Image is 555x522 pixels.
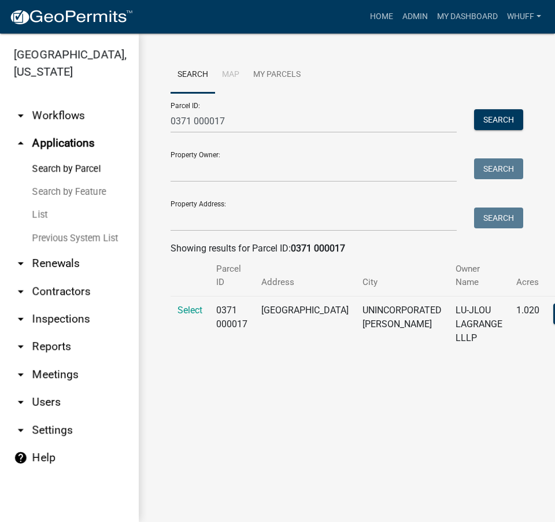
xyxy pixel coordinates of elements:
[177,305,202,316] a: Select
[449,256,509,296] th: Owner Name
[246,57,308,94] a: My Parcels
[209,296,254,352] td: 0371 000017
[254,256,356,296] th: Address
[14,368,28,382] i: arrow_drop_down
[14,109,28,123] i: arrow_drop_down
[474,208,523,228] button: Search
[14,451,28,465] i: help
[502,6,546,28] a: whuff
[14,257,28,271] i: arrow_drop_down
[14,395,28,409] i: arrow_drop_down
[474,158,523,179] button: Search
[14,340,28,354] i: arrow_drop_down
[291,243,345,254] strong: 0371 000017
[365,6,398,28] a: Home
[14,312,28,326] i: arrow_drop_down
[509,296,546,352] td: 1.020
[356,256,449,296] th: City
[14,423,28,437] i: arrow_drop_down
[474,109,523,130] button: Search
[509,256,546,296] th: Acres
[398,6,432,28] a: Admin
[432,6,502,28] a: My Dashboard
[171,57,215,94] a: Search
[209,256,254,296] th: Parcel ID
[14,284,28,298] i: arrow_drop_down
[254,296,356,352] td: [GEOGRAPHIC_DATA]
[356,296,449,352] td: UNINCORPORATED [PERSON_NAME]
[14,136,28,150] i: arrow_drop_up
[171,242,523,256] div: Showing results for Parcel ID:
[449,296,509,352] td: LU-JLOU LAGRANGE LLLP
